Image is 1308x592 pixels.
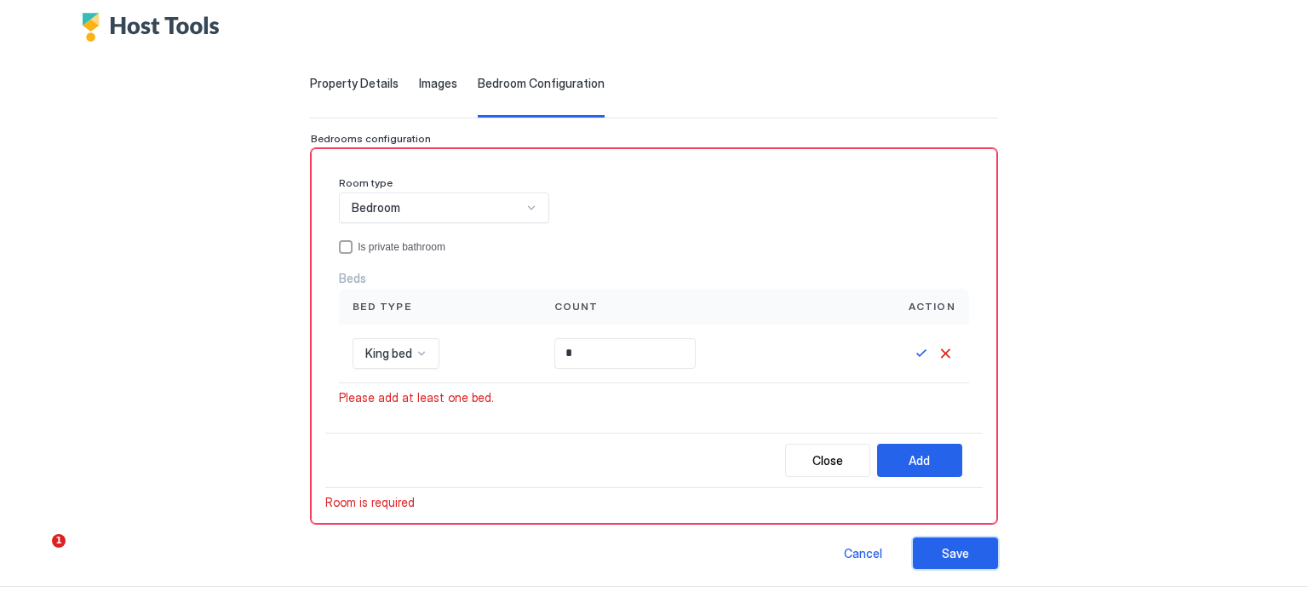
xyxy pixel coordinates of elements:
[339,240,969,254] div: privateBathroom
[555,339,695,368] input: Input Field
[935,343,955,364] button: Cancel
[325,495,415,510] span: Room is required
[358,241,969,253] div: Is private bathroom
[554,299,599,314] span: Count
[17,534,58,575] iframe: Intercom live chat
[821,537,906,569] button: Cancel
[339,271,366,286] span: Beds
[909,299,955,314] span: Action
[911,343,932,364] button: Save
[353,299,411,314] span: Bed type
[877,444,962,477] button: Add
[419,76,457,91] span: Images
[844,544,882,562] div: Cancel
[785,444,870,477] button: Close
[365,346,412,361] span: King bed
[310,76,399,91] span: Property Details
[82,13,228,42] div: Host Tools Logo
[339,176,393,189] span: Room type
[812,451,843,469] div: Close
[942,544,969,562] div: Save
[311,132,431,145] span: Bedrooms configuration
[339,390,494,405] span: Please add at least one bed.
[52,534,66,548] span: 1
[352,200,400,216] span: Bedroom
[909,451,930,469] div: Add
[478,76,605,91] span: Bedroom Configuration
[913,537,998,569] button: Save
